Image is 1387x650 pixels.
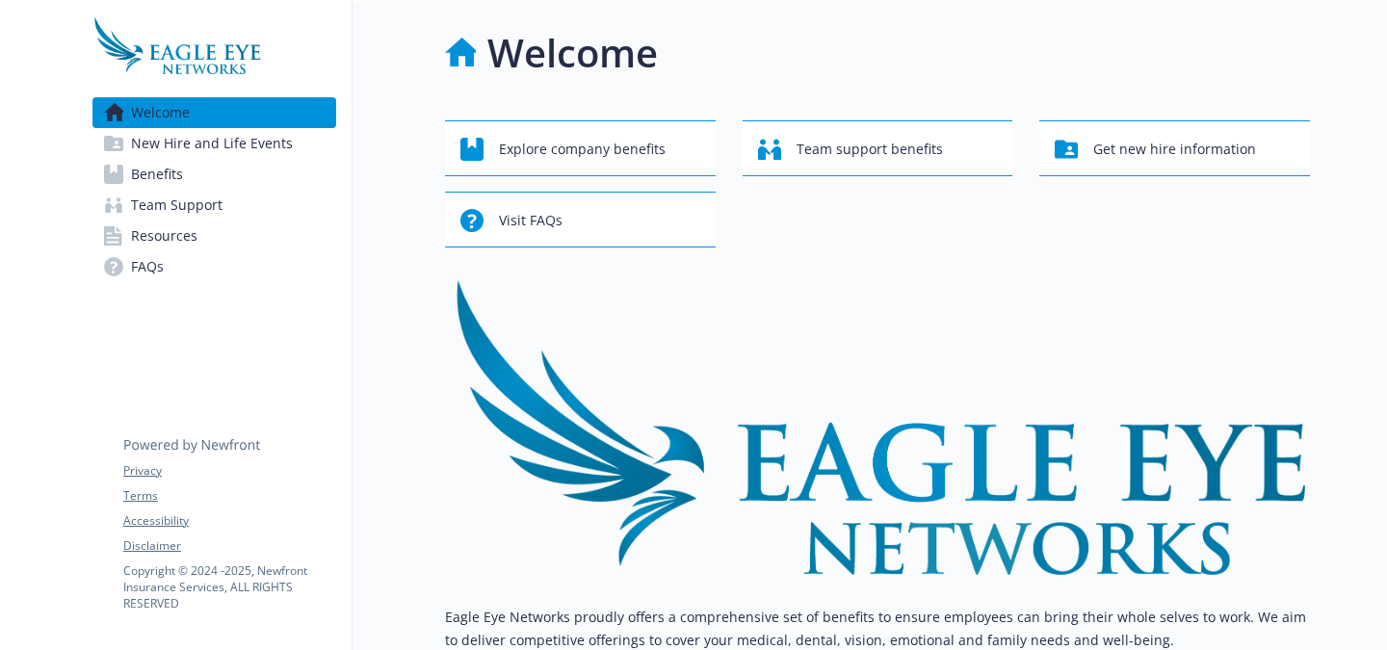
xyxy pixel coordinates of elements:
[797,131,943,168] span: Team support benefits
[123,562,335,611] p: Copyright © 2024 - 2025 , Newfront Insurance Services, ALL RIGHTS RESERVED
[499,131,666,168] span: Explore company benefits
[92,97,336,128] a: Welcome
[445,278,1310,575] img: overview page banner
[123,462,335,480] a: Privacy
[487,24,658,82] h1: Welcome
[743,120,1013,176] button: Team support benefits
[1039,120,1310,176] button: Get new hire information
[131,97,190,128] span: Welcome
[92,159,336,190] a: Benefits
[92,251,336,282] a: FAQs
[445,120,716,176] button: Explore company benefits
[123,487,335,505] a: Terms
[92,221,336,251] a: Resources
[131,251,164,282] span: FAQs
[123,512,335,530] a: Accessibility
[92,128,336,159] a: New Hire and Life Events
[123,537,335,555] a: Disclaimer
[131,190,222,221] span: Team Support
[1093,131,1256,168] span: Get new hire information
[445,192,716,247] button: Visit FAQs
[131,221,197,251] span: Resources
[499,202,563,239] span: Visit FAQs
[131,159,183,190] span: Benefits
[92,190,336,221] a: Team Support
[131,128,293,159] span: New Hire and Life Events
